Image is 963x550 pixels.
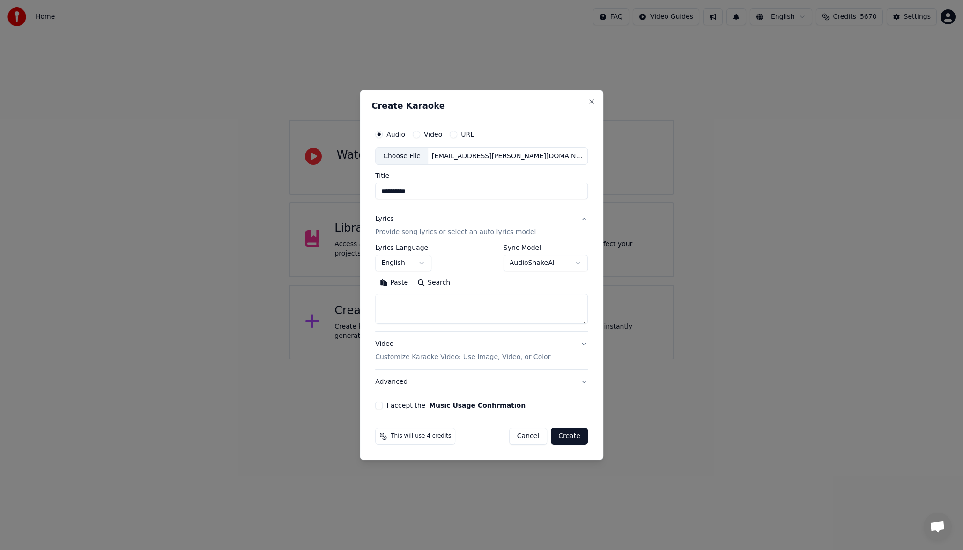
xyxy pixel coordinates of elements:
button: LyricsProvide song lyrics or select an auto lyrics model [375,207,588,245]
label: Lyrics Language [375,245,431,251]
label: I accept the [386,402,526,409]
label: Title [375,173,588,179]
button: Paste [375,276,413,291]
div: Choose File [376,148,428,165]
button: Search [413,276,455,291]
h2: Create Karaoke [371,102,592,110]
button: Create [551,428,588,445]
label: Sync Model [504,245,588,251]
button: Cancel [509,428,547,445]
label: Video [424,131,442,138]
button: I accept the [429,402,526,409]
div: Lyrics [375,215,393,224]
div: [EMAIL_ADDRESS][PERSON_NAME][DOMAIN_NAME]/Shared drives/Sing King G Drive/Filemaker/CPT_Tracks/Ne... [428,152,587,161]
label: Audio [386,131,405,138]
button: VideoCustomize Karaoke Video: Use Image, Video, or Color [375,332,588,370]
p: Customize Karaoke Video: Use Image, Video, or Color [375,352,550,362]
p: Provide song lyrics or select an auto lyrics model [375,228,536,237]
label: URL [461,131,474,138]
div: LyricsProvide song lyrics or select an auto lyrics model [375,245,588,332]
div: Video [375,340,550,362]
span: This will use 4 credits [391,433,451,440]
button: Advanced [375,370,588,394]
